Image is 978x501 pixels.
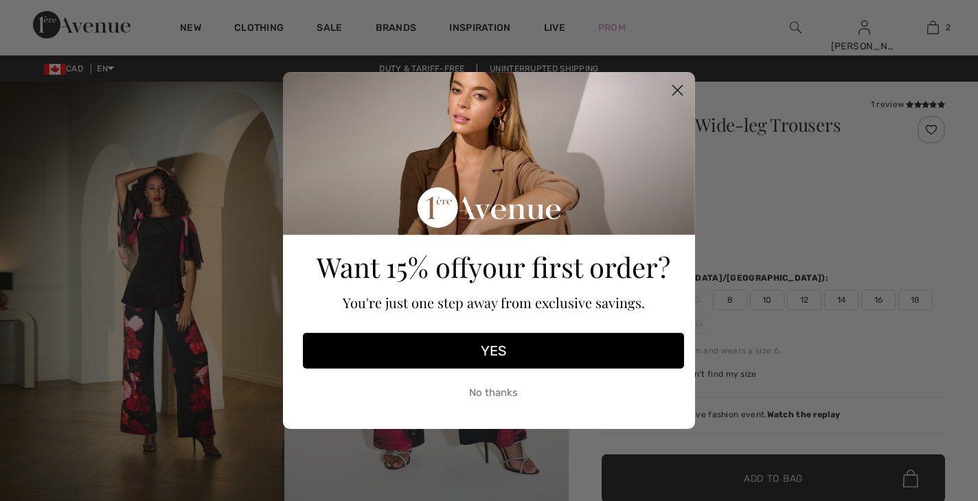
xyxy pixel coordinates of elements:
button: Close dialog [666,78,690,102]
span: You're just one step away from exclusive savings. [343,293,645,312]
button: YES [303,333,684,369]
span: your first order? [468,248,670,285]
button: No thanks [303,375,684,410]
span: Want 15% off [317,248,468,285]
